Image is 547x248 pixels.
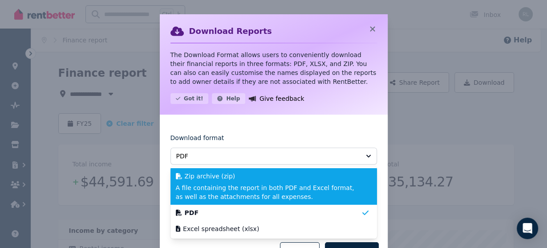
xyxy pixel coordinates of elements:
ul: PDF [170,166,377,239]
h2: Download Reports [189,25,272,37]
p: The Download Format allows users to conveniently download their financial reports in three format... [170,50,377,86]
div: Open Intercom Messenger [517,218,538,239]
label: Download format [170,133,224,148]
button: Got it! [170,93,209,104]
span: Excel spreadsheet (xlsx) [183,224,259,233]
span: Zip archive (zip) [185,172,235,181]
span: PDF [185,208,199,217]
a: Give feedback [249,93,304,104]
span: PDF [176,152,359,161]
button: PDF [170,148,377,165]
button: Help [212,93,245,104]
span: A file containing the report in both PDF and Excel format, as well as the attachments for all exp... [176,183,361,201]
